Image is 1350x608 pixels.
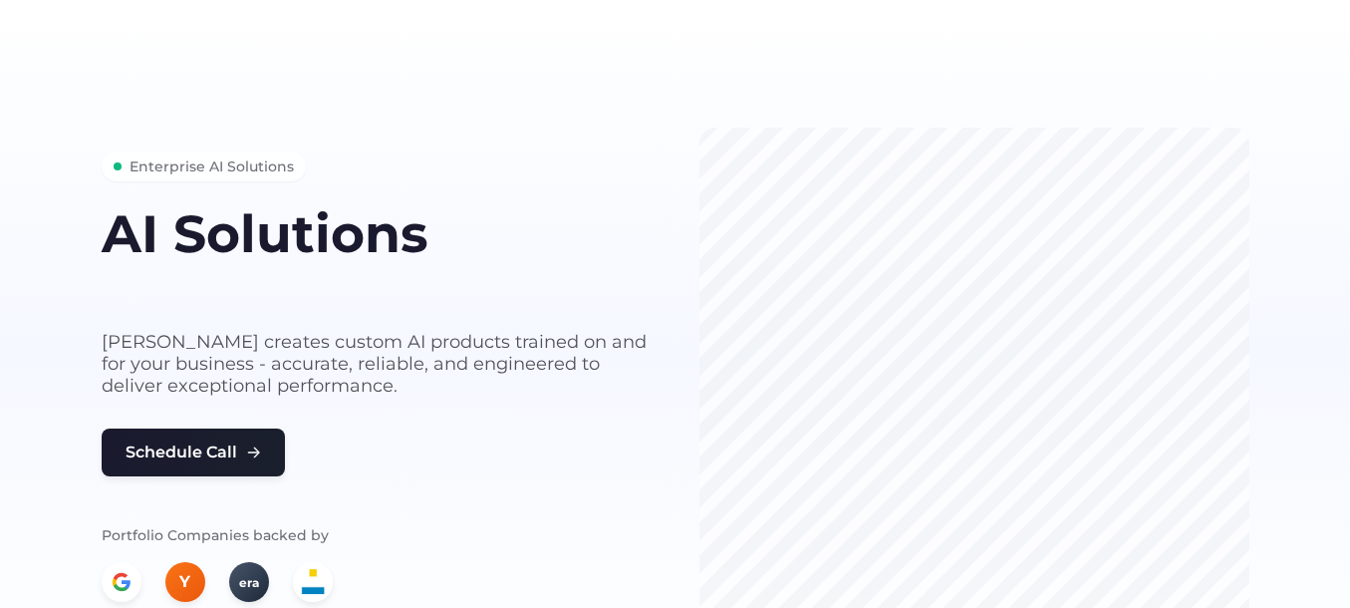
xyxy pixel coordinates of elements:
div: era [229,562,269,602]
h1: AI Solutions [102,205,652,262]
p: Portfolio Companies backed by [102,524,652,546]
p: [PERSON_NAME] creates custom AI products trained on and for your business - accurate, reliable, a... [102,331,652,397]
span: Enterprise AI Solutions [130,155,294,177]
h2: built for your business needs [102,270,652,307]
button: Schedule Call [102,429,285,476]
div: Y [165,562,205,602]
